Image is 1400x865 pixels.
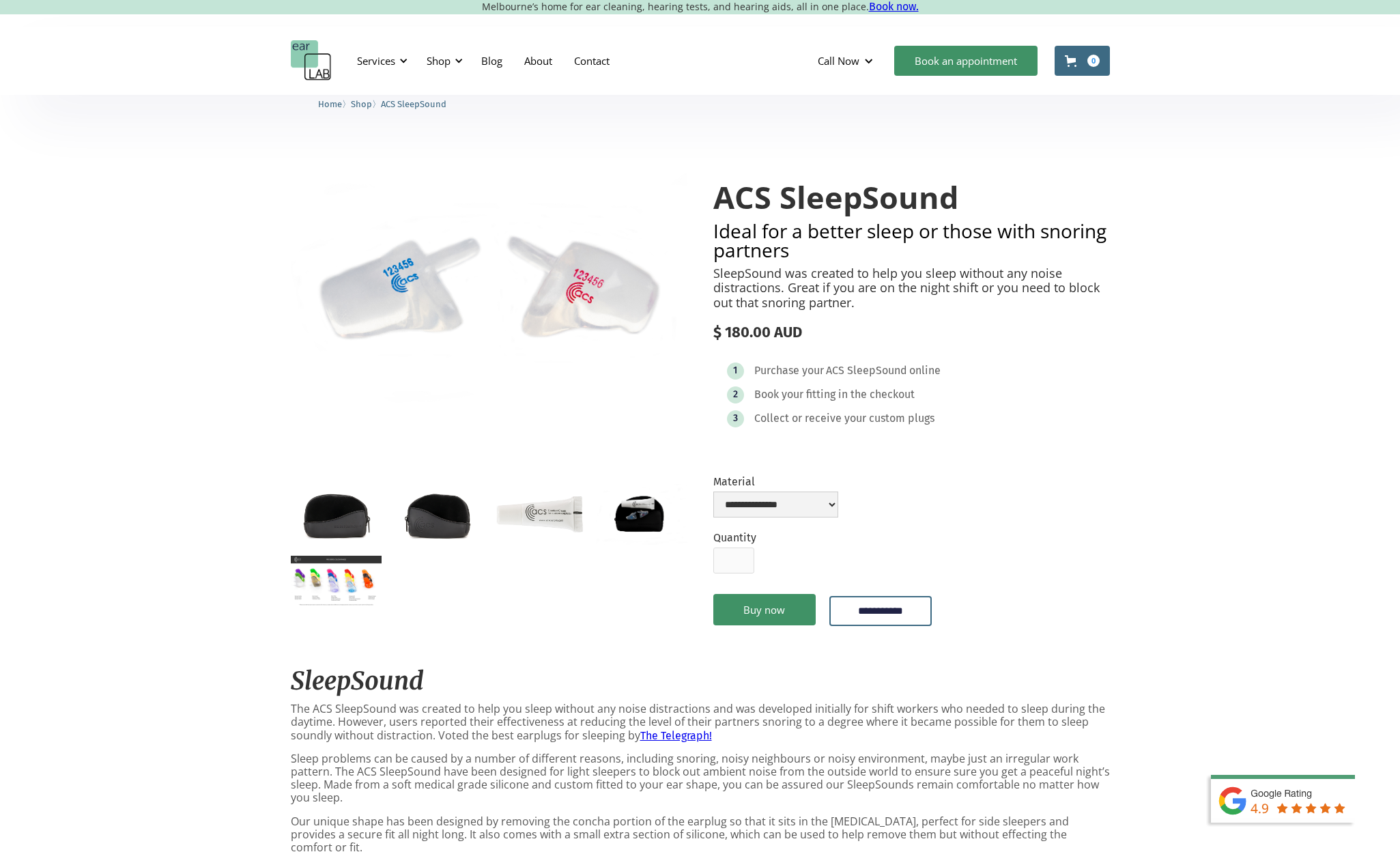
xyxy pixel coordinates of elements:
a: open lightbox [291,556,382,607]
div: Shop [427,54,451,68]
a: Open cart [1055,46,1110,76]
a: About [513,41,563,81]
div: ACS SleepSound [826,364,907,378]
p: Our unique shape has been designed by removing the concha portion of the earplug so that it sits ... [291,815,1110,855]
li: 〉 [318,97,351,111]
div: Services [349,40,412,81]
a: Home [318,97,342,110]
div: Call Now [807,40,887,81]
div: Shop [418,40,467,81]
div: Book your fitting in the checkout [754,388,915,401]
a: ACS SleepSound [381,97,446,110]
a: open lightbox [291,153,687,428]
li: 〉 [351,97,381,111]
p: The ACS SleepSound was created to help you sleep without any noise distractions and was developed... [291,703,1110,742]
div: online [909,364,941,378]
a: Contact [563,41,620,81]
div: 2 [733,389,738,399]
a: Blog [470,41,513,81]
div: Call Now [818,54,859,68]
a: open lightbox [596,484,687,545]
div: 3 [733,413,738,423]
label: Quantity [713,531,756,544]
a: open lightbox [392,484,483,544]
p: Sleep problems can be caused by a number of different reasons, including snoring, noisy neighbour... [291,752,1110,805]
em: SleepSound [291,666,424,696]
p: SleepSound was created to help you sleep without any noise distractions. Great if you are on the ... [713,266,1110,311]
a: Buy now [713,594,816,625]
a: home [291,40,332,81]
h2: Ideal for a better sleep or those with snoring partners [713,221,1110,259]
a: Book an appointment [894,46,1038,76]
h1: ACS SleepSound [713,180,1110,214]
div: Services [357,54,395,68]
span: ACS SleepSound [381,99,446,109]
img: ACS SleepSound [291,153,687,428]
div: 0 [1087,55,1100,67]
div: $ 180.00 AUD [713,324,1110,341]
label: Material [713,475,838,488]
div: Collect or receive your custom plugs [754,412,934,425]
span: Home [318,99,342,109]
div: Purchase your [754,364,824,378]
a: open lightbox [494,484,585,544]
a: open lightbox [291,484,382,544]
div: 1 [733,365,737,375]
a: Shop [351,97,372,110]
span: Shop [351,99,372,109]
a: The Telegraph! [640,729,712,742]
